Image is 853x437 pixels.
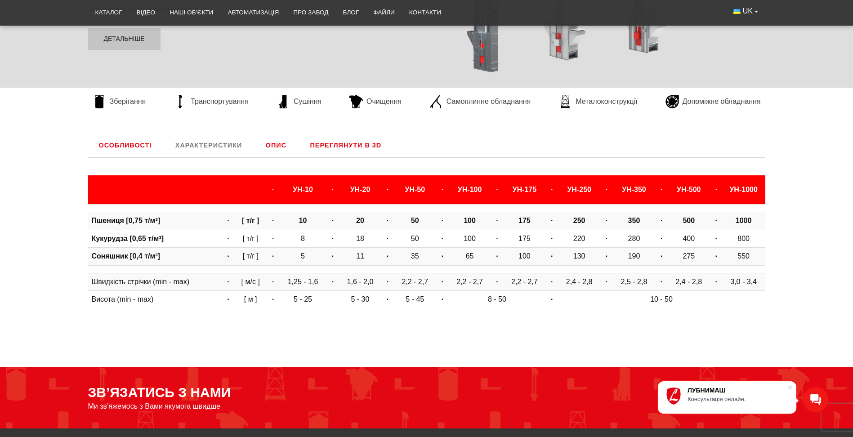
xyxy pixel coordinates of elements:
[339,230,382,247] td: 18
[726,3,765,20] button: UK
[332,217,334,224] strong: ·
[387,217,389,224] strong: ·
[573,217,585,224] b: 250
[551,217,553,224] strong: ·
[110,97,146,107] span: Зберігання
[606,186,607,193] strong: ·
[551,186,553,193] strong: ·
[387,295,389,303] strong: ·
[612,230,656,247] td: 280
[722,273,765,290] td: 3,0 - 3,4
[441,186,443,193] strong: ·
[503,230,546,247] td: 175
[272,295,274,303] strong: ·
[441,252,443,260] strong: ·
[554,95,642,108] a: Металоконструкції
[227,252,229,260] strong: ·
[387,252,389,260] strong: ·
[683,217,695,224] b: 500
[558,273,601,290] td: 2,4 - 2,8
[441,295,443,303] strong: ·
[447,97,531,107] span: Самоплинне обладнання
[293,186,313,193] b: УН-10
[612,248,656,265] td: 190
[227,235,229,242] strong: ·
[513,186,537,193] b: УН-175
[551,295,553,303] strong: ·
[496,252,498,260] strong: ·
[441,217,443,224] strong: ·
[332,278,334,285] strong: ·
[272,217,274,224] strong: ·
[441,235,443,242] strong: ·
[661,235,662,242] strong: ·
[242,217,259,224] b: [ т/г ]
[335,3,366,22] a: Блог
[464,217,476,224] b: 100
[345,95,406,108] a: Очищення
[715,278,717,285] strong: ·
[279,290,327,308] td: 5 - 25
[496,186,498,193] strong: ·
[567,186,591,193] b: УН-250
[458,186,482,193] b: УН-100
[606,252,607,260] strong: ·
[234,273,267,290] td: [ м/с ]
[294,97,322,107] span: Сушіння
[286,3,335,22] a: Про завод
[496,278,498,285] strong: ·
[88,290,223,308] td: Висота (min - max)
[387,278,389,285] strong: ·
[715,217,717,224] strong: ·
[667,273,710,290] td: 2,4 - 2,8
[448,273,491,290] td: 2,2 - 2,7
[387,235,389,242] strong: ·
[255,134,297,157] a: Опис
[88,95,151,108] a: Зберігання
[393,230,437,247] td: 50
[339,248,382,265] td: 11
[279,273,327,290] td: 1,25 - 1,6
[688,396,787,402] div: Консультація онлайн.
[88,28,161,50] a: Детальніше
[393,273,437,290] td: 2,2 - 2,7
[733,9,741,14] img: Українська
[503,248,546,265] td: 100
[441,278,443,285] strong: ·
[411,217,419,224] b: 50
[677,186,701,193] b: УН-500
[576,97,637,107] span: Металоконструкції
[169,95,253,108] a: Транспортування
[661,186,662,193] strong: ·
[661,95,765,108] a: Допоміжне обладнання
[299,217,307,224] b: 10
[606,235,607,242] strong: ·
[606,217,607,224] strong: ·
[234,290,267,308] td: [ м ]
[558,230,601,247] td: 220
[279,248,327,265] td: 5
[387,186,389,193] strong: ·
[661,252,662,260] strong: ·
[715,252,717,260] strong: ·
[551,278,553,285] strong: ·
[496,217,498,224] strong: ·
[339,290,382,308] td: 5 - 30
[628,217,640,224] b: 350
[715,186,717,193] strong: ·
[722,230,765,247] td: 800
[332,252,334,260] strong: ·
[393,290,437,308] td: 5 - 45
[191,97,249,107] span: Транспортування
[518,217,531,224] b: 175
[606,278,607,285] strong: ·
[88,3,130,22] a: Каталог
[227,278,229,285] strong: ·
[272,252,274,260] strong: ·
[272,235,274,242] strong: ·
[234,248,267,265] td: [ т/г ]
[551,252,553,260] strong: ·
[165,134,253,157] a: Характеристики
[425,95,535,108] a: Самоплинне обладнання
[88,402,221,410] span: Ми зв’яжемось з Вами якумога швидше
